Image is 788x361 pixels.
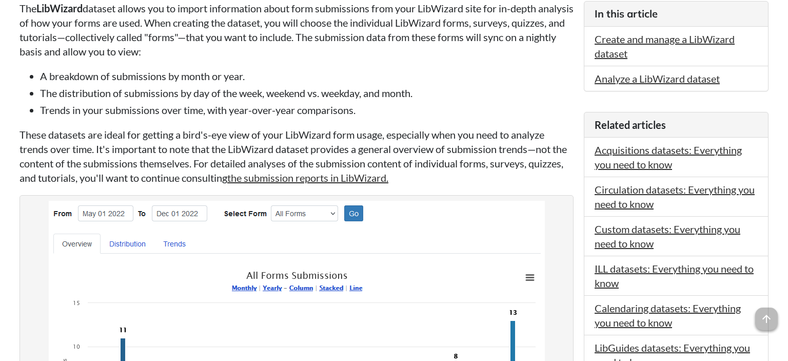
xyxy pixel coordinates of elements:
a: arrow_upward [755,309,778,321]
a: Calendaring datasets: Everything you need to know [595,302,741,329]
strong: LibWizard [36,2,83,14]
a: Acquisitions datasets: Everything you need to know [595,144,742,170]
span: arrow_upward [755,308,778,330]
a: Circulation datasets: Everything you need to know [595,183,755,210]
a: Analyze a LibWizard dataset [595,72,720,85]
a: the submission reports in LibWizard. [227,172,388,184]
li: The distribution of submissions by day of the week, weekend vs. weekday, and month. [40,86,574,100]
h3: In this article [595,7,758,21]
a: Create and manage a LibWizard dataset [595,33,735,60]
a: ILL datasets: Everything you need to know [595,262,754,289]
li: A breakdown of submissions by month or year. [40,69,574,83]
a: Custom datasets: Everything you need to know [595,223,740,250]
p: The dataset allows you to import information about form submissions from your LibWizard site for ... [19,1,574,59]
span: Related articles [595,119,666,131]
li: Trends in your submissions over time, with year-over-year comparisons. [40,103,574,117]
p: These datasets are ideal for getting a bird's-eye view of your LibWizard form usage, especially w... [19,127,574,185]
